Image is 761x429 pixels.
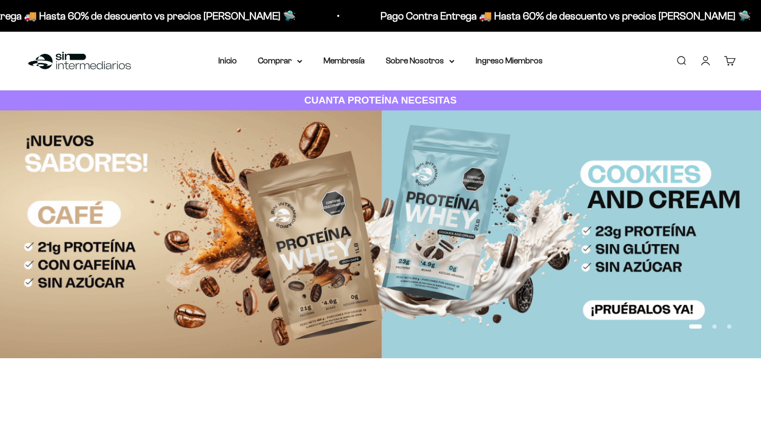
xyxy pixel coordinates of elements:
summary: Sobre Nosotros [386,54,454,68]
summary: Comprar [258,54,302,68]
a: Membresía [323,56,365,65]
p: Pago Contra Entrega 🚚 Hasta 60% de descuento vs precios [PERSON_NAME] 🛸 [315,7,686,24]
a: Inicio [218,56,237,65]
strong: CUANTA PROTEÍNA NECESITAS [304,95,457,106]
a: Ingreso Miembros [476,56,543,65]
